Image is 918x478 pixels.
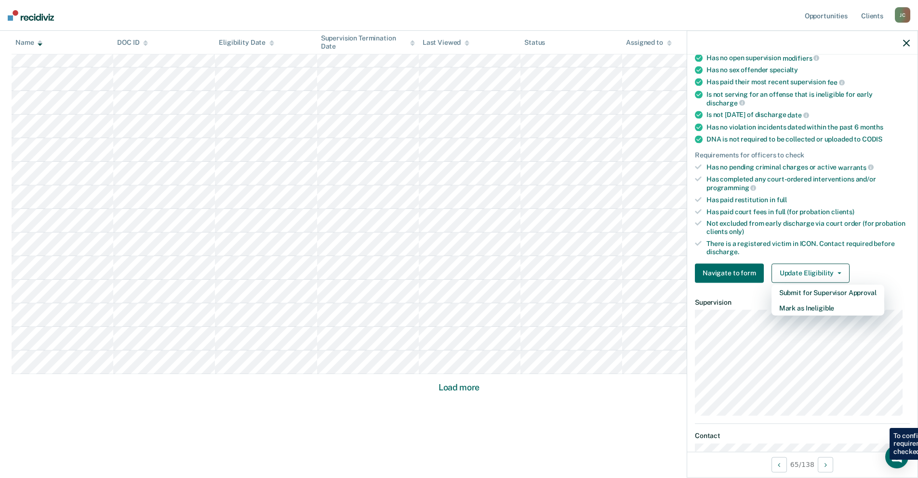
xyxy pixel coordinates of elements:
span: CODIS [862,135,882,143]
div: Has paid their most recent supervision [706,78,910,87]
button: Mark as Ineligible [772,300,884,315]
div: Last Viewed [423,39,469,47]
span: warrants [838,163,874,171]
div: Open Intercom Messenger [885,445,908,468]
div: Status [524,39,545,47]
div: Is not serving for an offense that is ineligible for early [706,90,910,107]
div: Name [15,39,42,47]
dt: Supervision [695,298,910,306]
button: Submit for Supervisor Approval [772,284,884,300]
div: Not excluded from early discharge via court order (for probation clients [706,220,910,236]
div: Has no open supervision [706,53,910,62]
span: date [787,111,809,119]
button: Next Opportunity [818,457,833,472]
span: modifiers [783,54,820,62]
div: DOC ID [117,39,148,47]
img: Recidiviz [8,10,54,21]
span: clients) [831,207,854,215]
div: Has completed any court-ordered interventions and/or [706,175,910,192]
a: Navigate to form link [695,263,768,283]
span: discharge [706,99,745,106]
div: DNA is not required to be collected or uploaded to [706,135,910,143]
div: J C [895,7,910,23]
div: Eligibility Date [219,39,274,47]
span: programming [706,184,756,192]
span: specialty [770,66,798,74]
div: Is not [DATE] of discharge [706,111,910,119]
span: full [777,195,787,203]
span: fee [827,78,845,86]
div: Has no pending criminal charges or active [706,163,910,171]
div: Supervision Termination Date [321,34,415,51]
button: Update Eligibility [772,263,850,283]
div: 65 / 138 [687,452,918,477]
div: Has paid court fees in full (for probation [706,207,910,216]
dt: Contact [695,432,910,440]
div: Has no violation incidents dated within the past 6 [706,123,910,131]
div: Has paid restitution in [706,195,910,204]
button: Navigate to form [695,263,764,283]
div: Assigned to [626,39,671,47]
span: only) [729,228,744,235]
span: discharge. [706,247,739,255]
button: Load more [436,382,482,393]
button: Previous Opportunity [772,457,787,472]
div: Requirements for officers to check [695,151,910,159]
span: months [860,123,883,131]
div: Has no sex offender [706,66,910,74]
div: There is a registered victim in ICON. Contact required before [706,240,910,256]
